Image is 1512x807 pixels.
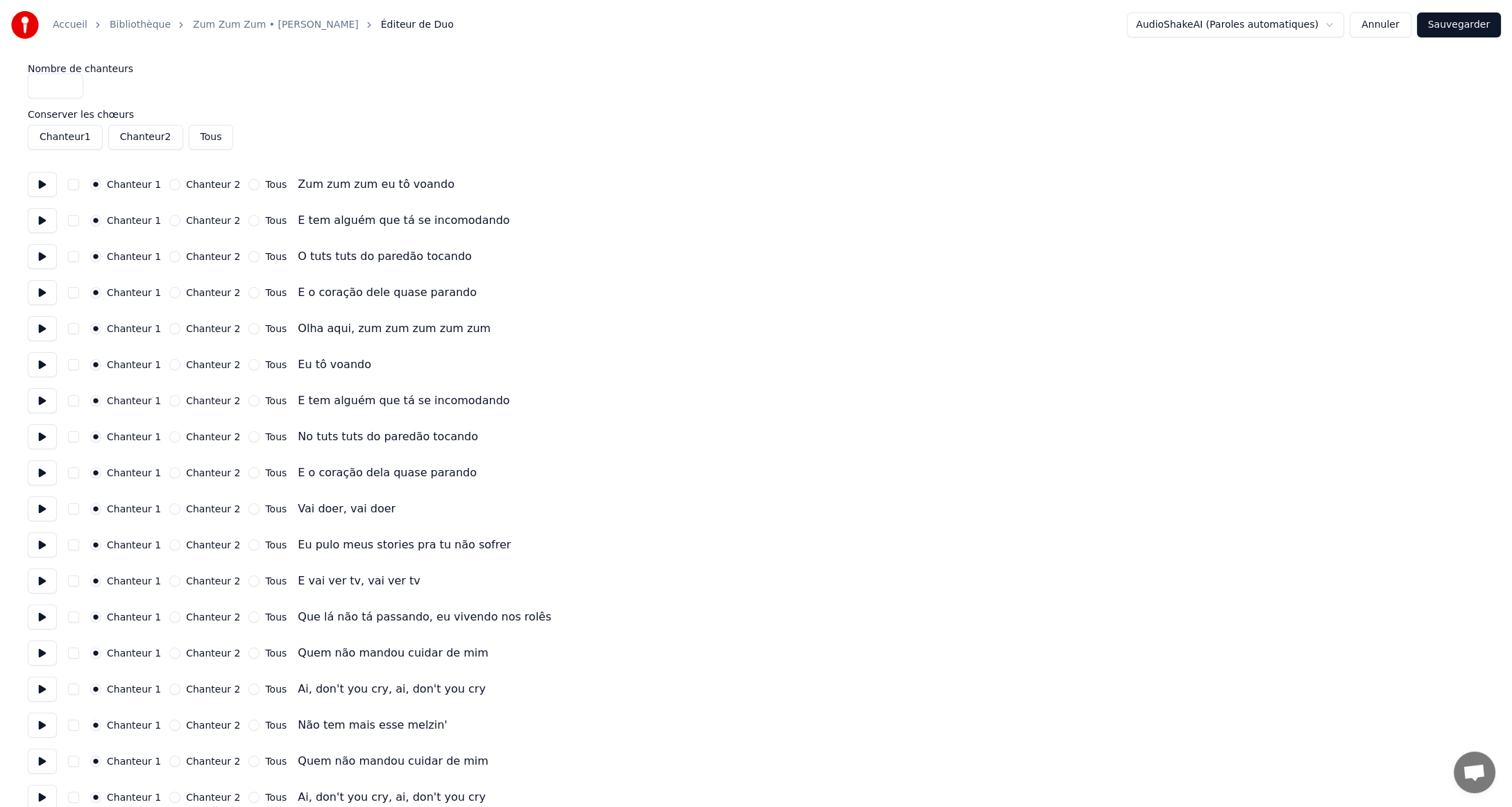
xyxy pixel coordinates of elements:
[186,684,240,694] label: Chanteur 2
[186,216,240,225] label: Chanteur 2
[186,612,240,622] label: Chanteur 2
[298,537,511,553] div: Eu pulo meus stories pra tu não sofrer
[298,609,551,625] div: Que lá não tá passando, eu vivendo nos rolês
[189,125,234,150] button: Tous
[107,396,161,406] label: Chanteur 1
[298,212,509,229] div: E tem alguém que tá se incomodando
[107,540,161,550] label: Chanteur 1
[186,396,240,406] label: Chanteur 2
[108,125,183,150] button: Chanteur2
[107,180,161,189] label: Chanteur 1
[265,756,287,766] label: Tous
[265,720,287,730] label: Tous
[298,789,486,806] div: Ai, don't you cry, ai, don't you cry
[28,110,1484,119] label: Conserver les chœurs
[298,176,455,193] div: Zum zum zum eu tô voando
[107,324,161,333] label: Chanteur 1
[186,468,240,478] label: Chanteur 2
[298,392,509,409] div: E tem alguém que tá se incomodando
[28,64,1484,73] label: Nombre de chanteurs
[265,468,287,478] label: Tous
[298,501,396,517] div: Vai doer, vai doer
[107,288,161,297] label: Chanteur 1
[265,252,287,261] label: Tous
[107,576,161,586] label: Chanteur 1
[265,324,287,333] label: Tous
[298,428,478,445] div: No tuts tuts do paredão tocando
[107,360,161,370] label: Chanteur 1
[186,288,240,297] label: Chanteur 2
[265,612,287,622] label: Tous
[298,573,420,589] div: E vai ver tv, vai ver tv
[265,576,287,586] label: Tous
[193,18,359,32] a: Zum Zum Zum • [PERSON_NAME]
[265,540,287,550] label: Tous
[186,720,240,730] label: Chanteur 2
[298,320,491,337] div: Olha aqui, zum zum zum zum zum
[265,216,287,225] label: Tous
[265,648,287,658] label: Tous
[265,180,287,189] label: Tous
[107,252,161,261] label: Chanteur 1
[11,11,39,39] img: youka
[381,18,454,32] span: Éditeur de Duo
[186,324,240,333] label: Chanteur 2
[186,252,240,261] label: Chanteur 2
[1454,752,1495,793] a: Ouvrir le chat
[107,216,161,225] label: Chanteur 1
[186,540,240,550] label: Chanteur 2
[186,504,240,514] label: Chanteur 2
[186,792,240,802] label: Chanteur 2
[298,284,477,301] div: E o coração dele quase parando
[265,792,287,802] label: Tous
[107,432,161,442] label: Chanteur 1
[298,717,447,734] div: Não tem mais esse melzin'
[186,432,240,442] label: Chanteur 2
[298,681,486,697] div: Ai, don't you cry, ai, don't you cry
[265,432,287,442] label: Tous
[265,396,287,406] label: Tous
[107,612,161,622] label: Chanteur 1
[265,504,287,514] label: Tous
[298,248,472,265] div: O tuts tuts do paredão tocando
[107,720,161,730] label: Chanteur 1
[186,180,240,189] label: Chanteur 2
[28,125,103,150] button: Chanteur1
[1417,12,1501,37] button: Sauvegarder
[107,504,161,514] label: Chanteur 1
[107,648,161,658] label: Chanteur 1
[110,18,171,32] a: Bibliothèque
[265,360,287,370] label: Tous
[53,18,87,32] a: Accueil
[298,356,371,373] div: Eu tô voando
[298,465,477,481] div: E o coração dela quase parando
[186,756,240,766] label: Chanteur 2
[186,576,240,586] label: Chanteur 2
[186,360,240,370] label: Chanteur 2
[107,756,161,766] label: Chanteur 1
[298,645,488,661] div: Quem não mandou cuidar de mim
[265,288,287,297] label: Tous
[186,648,240,658] label: Chanteur 2
[107,468,161,478] label: Chanteur 1
[1350,12,1411,37] button: Annuler
[107,792,161,802] label: Chanteur 1
[265,684,287,694] label: Tous
[298,753,488,770] div: Quem não mandou cuidar de mim
[107,684,161,694] label: Chanteur 1
[53,18,454,32] nav: breadcrumb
